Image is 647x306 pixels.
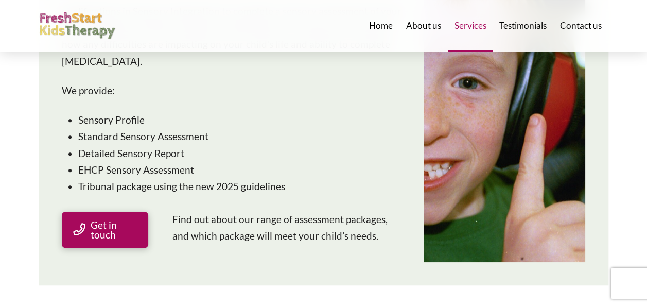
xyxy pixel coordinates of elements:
img: FreshStart Kids Therapy logo [39,12,116,40]
span: Home [369,21,393,30]
span: Contact us [560,21,602,30]
span: Services [454,21,486,30]
li: Detailed Sensory Report [78,145,404,162]
span: About us [406,21,441,30]
li: EHCP Sensory Assessment [78,162,404,178]
li: Standard Sensory Assessment [78,128,404,145]
a: Get in touch [62,212,148,248]
div: Find out about our range of assessment packages, and which package will meet your child’s needs. [172,211,404,245]
li: Tribunal package using the new 2025 guidelines [78,178,404,195]
p: We provide: [62,82,404,99]
span: Get in touch [91,220,138,240]
span: Testimonials [499,21,547,30]
li: Sensory Profile [78,112,404,128]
